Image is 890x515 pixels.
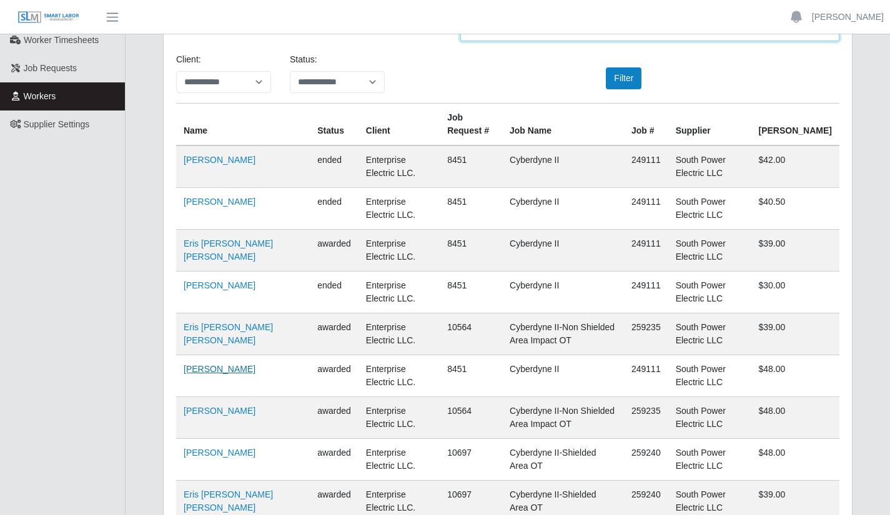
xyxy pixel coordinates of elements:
td: 8451 [440,188,502,230]
td: Enterprise Electric LLC. [358,145,440,188]
td: South Power Electric LLC [668,439,751,481]
td: 249111 [624,145,668,188]
th: Job Name [502,104,624,146]
span: Supplier Settings [24,119,90,129]
td: South Power Electric LLC [668,188,751,230]
td: 10564 [440,313,502,355]
td: $48.00 [751,397,840,439]
td: ended [310,272,358,313]
td: South Power Electric LLC [668,397,751,439]
td: Cyberdyne II-Non Shielded Area Impact OT [502,397,624,439]
td: Enterprise Electric LLC. [358,313,440,355]
td: 259240 [624,439,668,481]
td: 249111 [624,272,668,313]
a: Eris [PERSON_NAME] [PERSON_NAME] [184,322,273,345]
a: Eris [PERSON_NAME] [PERSON_NAME] [184,238,273,262]
td: 249111 [624,355,668,397]
a: [PERSON_NAME] [184,406,255,416]
td: South Power Electric LLC [668,145,751,188]
td: Cyberdyne II [502,230,624,272]
a: [PERSON_NAME] [812,11,884,24]
td: ended [310,188,358,230]
td: Enterprise Electric LLC. [358,230,440,272]
a: [PERSON_NAME] [184,448,255,458]
td: South Power Electric LLC [668,230,751,272]
th: Job Request # [440,104,502,146]
td: 8451 [440,145,502,188]
td: Enterprise Electric LLC. [358,272,440,313]
td: Cyberdyne II [502,355,624,397]
td: $48.00 [751,439,840,481]
td: Cyberdyne II [502,272,624,313]
a: [PERSON_NAME] [184,197,255,207]
th: [PERSON_NAME] [751,104,840,146]
td: ended [310,145,358,188]
td: Cyberdyne II-Non Shielded Area Impact OT [502,313,624,355]
td: 249111 [624,188,668,230]
th: Name [176,104,310,146]
label: Status: [290,53,317,66]
span: Worker Timesheets [24,35,99,45]
th: Status [310,104,358,146]
td: Enterprise Electric LLC. [358,355,440,397]
th: Supplier [668,104,751,146]
td: 10697 [440,439,502,481]
a: Eris [PERSON_NAME] [PERSON_NAME] [184,489,273,513]
td: awarded [310,439,358,481]
td: awarded [310,313,358,355]
td: Cyberdyne II [502,188,624,230]
td: Enterprise Electric LLC. [358,188,440,230]
td: $30.00 [751,272,840,313]
td: 259235 [624,397,668,439]
a: [PERSON_NAME] [184,364,255,374]
td: awarded [310,230,358,272]
img: SLM Logo [17,11,80,24]
td: Enterprise Electric LLC. [358,397,440,439]
td: Cyberdyne II [502,145,624,188]
td: 8451 [440,272,502,313]
td: Cyberdyne II-Shielded Area OT [502,439,624,481]
td: 8451 [440,355,502,397]
label: Client: [176,53,201,66]
td: 10564 [440,397,502,439]
td: $48.00 [751,355,840,397]
td: awarded [310,397,358,439]
td: 259235 [624,313,668,355]
span: Job Requests [24,63,77,73]
td: awarded [310,355,358,397]
td: $39.00 [751,313,840,355]
td: South Power Electric LLC [668,355,751,397]
td: 8451 [440,230,502,272]
th: Job # [624,104,668,146]
td: South Power Electric LLC [668,313,751,355]
a: [PERSON_NAME] [184,155,255,165]
th: Client [358,104,440,146]
td: $40.50 [751,188,840,230]
td: 249111 [624,230,668,272]
button: Filter [606,67,641,89]
span: Workers [24,91,56,101]
td: South Power Electric LLC [668,272,751,313]
td: $39.00 [751,230,840,272]
a: [PERSON_NAME] [184,280,255,290]
td: $42.00 [751,145,840,188]
td: Enterprise Electric LLC. [358,439,440,481]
